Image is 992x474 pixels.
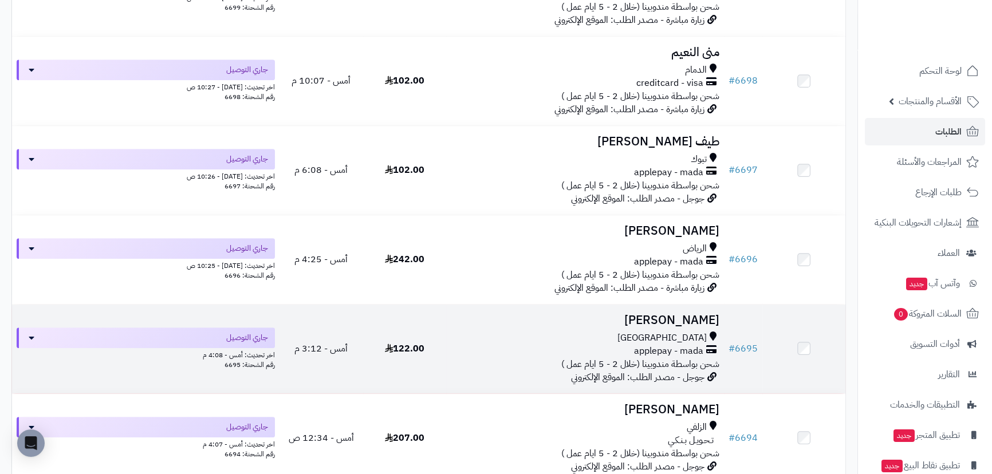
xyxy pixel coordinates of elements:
[294,342,348,355] span: أمس - 3:12 م
[561,268,719,282] span: شحن بواسطة مندوبينا (خلال 2 - 5 ايام عمل )
[561,357,719,371] span: شحن بواسطة مندوبينا (خلال 2 - 5 ايام عمل )
[561,179,719,192] span: شحن بواسطة مندوبينا (خلال 2 - 5 ايام عمل )
[385,163,424,177] span: 102.00
[905,275,960,291] span: وآتس آب
[865,57,985,85] a: لوحة التحكم
[865,239,985,267] a: العملاء
[729,163,758,177] a: #6697
[919,63,962,79] span: لوحة التحكم
[683,242,707,255] span: الرياض
[729,342,735,355] span: #
[617,331,707,345] span: [GEOGRAPHIC_DATA]
[226,64,268,76] span: جاري التوصيل
[554,281,704,295] span: زيارة مباشرة - مصدر الطلب: الموقع الإلكتروني
[880,457,960,473] span: تطبيق نقاط البيع
[938,366,960,382] span: التقارير
[225,181,275,191] span: رقم الشحنة: 6697
[881,460,903,472] span: جديد
[451,46,719,59] h3: منى النعيم
[17,80,275,92] div: اخر تحديث: [DATE] - 10:27 ص
[865,330,985,358] a: أدوات التسويق
[226,332,268,343] span: جاري التوصيل
[294,252,348,266] span: أمس - 4:25 م
[915,184,962,200] span: طلبات الإرجاع
[451,314,719,327] h3: [PERSON_NAME]
[636,77,703,90] span: creditcard - visa
[890,397,960,413] span: التطبيقات والخدمات
[865,421,985,449] a: تطبيق المتجرجديد
[729,74,758,88] a: #6698
[554,102,704,116] span: زيارة مباشرة - مصدر الطلب: الموقع الإلكتروني
[729,431,735,445] span: #
[225,270,275,281] span: رقم الشحنة: 6696
[668,434,714,447] span: تـحـويـل بـنـكـي
[729,163,735,177] span: #
[561,447,719,460] span: شحن بواسطة مندوبينا (خلال 2 - 5 ايام عمل )
[634,345,703,358] span: applepay - mada
[687,421,707,434] span: الزلفي
[897,154,962,170] span: المراجعات والأسئلة
[893,429,915,442] span: جديد
[17,429,45,457] div: Open Intercom Messenger
[226,421,268,433] span: جاري التوصيل
[451,403,719,416] h3: [PERSON_NAME]
[691,153,707,166] span: تبوك
[893,306,962,322] span: السلات المتروكة
[571,460,704,473] span: جوجل - مصدر الطلب: الموقع الإلكتروني
[634,255,703,268] span: applepay - mada
[935,124,962,140] span: الطلبات
[17,348,275,360] div: اخر تحديث: أمس - 4:08 م
[894,308,908,321] span: 0
[292,74,351,88] span: أمس - 10:07 م
[571,370,704,384] span: جوجل - مصدر الطلب: الموقع الإلكتروني
[225,2,275,13] span: رقم الشحنة: 6699
[685,64,707,77] span: الدمام
[226,153,268,165] span: جاري التوصيل
[225,360,275,370] span: رقم الشحنة: 6695
[561,89,719,103] span: شحن بواسطة مندوبينا (خلال 2 - 5 ايام عمل )
[451,135,719,148] h3: طيف [PERSON_NAME]
[634,166,703,179] span: applepay - mada
[865,270,985,297] a: وآتس آبجديد
[938,245,960,261] span: العملاء
[729,252,735,266] span: #
[906,278,927,290] span: جديد
[385,431,424,445] span: 207.00
[914,32,981,56] img: logo-2.png
[294,163,348,177] span: أمس - 6:08 م
[385,342,424,355] span: 122.00
[865,209,985,236] a: إشعارات التحويلات البنكية
[865,300,985,327] a: السلات المتروكة0
[729,342,758,355] a: #6695
[899,93,962,109] span: الأقسام والمنتجات
[910,336,960,352] span: أدوات التسويق
[865,179,985,206] a: طلبات الإرجاع
[865,118,985,145] a: الطلبات
[729,431,758,445] a: #6694
[571,192,704,206] span: جوجل - مصدر الطلب: الموقع الإلكتروني
[225,92,275,102] span: رقم الشحنة: 6698
[385,74,424,88] span: 102.00
[865,148,985,176] a: المراجعات والأسئلة
[729,74,735,88] span: #
[385,252,424,266] span: 242.00
[729,252,758,266] a: #6696
[226,243,268,254] span: جاري التوصيل
[451,224,719,238] h3: [PERSON_NAME]
[875,215,962,231] span: إشعارات التحويلات البنكية
[554,13,704,27] span: زيارة مباشرة - مصدر الطلب: الموقع الإلكتروني
[17,437,275,449] div: اخر تحديث: أمس - 4:07 م
[17,259,275,271] div: اخر تحديث: [DATE] - 10:25 ص
[865,391,985,418] a: التطبيقات والخدمات
[892,427,960,443] span: تطبيق المتجر
[865,361,985,388] a: التقارير
[289,431,354,445] span: أمس - 12:34 ص
[17,169,275,181] div: اخر تحديث: [DATE] - 10:26 ص
[225,449,275,459] span: رقم الشحنة: 6694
